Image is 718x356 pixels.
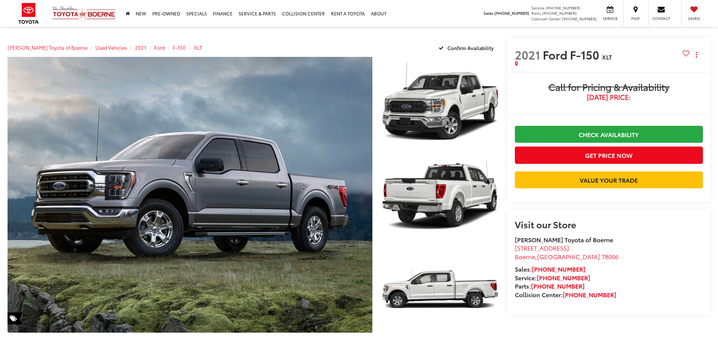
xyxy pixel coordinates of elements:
a: Value Your Trade [515,171,703,188]
span: Sales [484,10,493,16]
strong: Parts: [515,281,585,290]
img: Vic Vaughan Toyota of Boerne [52,6,116,21]
a: [PHONE_NUMBER] [531,281,585,290]
span: Special [8,312,23,324]
button: Actions [690,48,703,61]
span: Parts [531,10,541,16]
a: [PHONE_NUMBER] [532,264,585,273]
span: [GEOGRAPHIC_DATA] [537,252,600,261]
a: Expand Photo 2 [381,150,500,240]
span: Service [602,16,618,21]
span: [PHONE_NUMBER] [494,10,529,16]
span: , [515,252,618,261]
a: XLT [194,44,202,51]
a: Used Vehicles [95,44,127,51]
span: Confirm Availability [447,44,494,51]
img: 2021 Ford F-150 XLT [4,55,376,334]
span: Contact [652,16,670,21]
a: [PHONE_NUMBER] [563,290,616,299]
span: dropdown dots [696,52,697,58]
span: [PHONE_NUMBER] [546,5,580,11]
span: Call for Pricing & Availability [515,82,703,93]
span: [STREET_ADDRESS] [515,243,569,252]
img: 2021 Ford F-150 XLT [379,243,501,334]
span: Boerne [515,252,535,261]
span: Saved [686,16,702,21]
strong: Collision Center: [515,290,616,299]
img: 2021 Ford F-150 XLT [379,56,501,147]
a: Expand Photo 0 [8,57,372,333]
strong: Service: [515,273,590,282]
span: Map [627,16,644,21]
strong: Sales: [515,264,585,273]
a: Expand Photo 3 [381,244,500,333]
a: Expand Photo 1 [381,57,500,146]
a: F-150 [173,44,186,51]
span: [DATE] Price: [515,93,703,101]
span: 2021 [515,46,540,63]
button: Get Price Now [515,147,703,163]
a: [STREET_ADDRESS] Boerne,[GEOGRAPHIC_DATA] 78006 [515,243,618,261]
a: [PHONE_NUMBER] [537,273,590,282]
a: 2021 [135,44,146,51]
a: Ford [154,44,165,51]
a: Check Availability [515,126,703,143]
a: [PERSON_NAME] Toyota of Boerne [8,44,87,51]
span: [PHONE_NUMBER] [542,10,577,16]
span: 78006 [602,252,618,261]
strong: [PERSON_NAME] Toyota of Boerne [515,235,613,244]
h2: Visit our Store [515,219,703,229]
span: Service [531,5,545,11]
span: Ford F-150 [543,46,602,63]
span: [PHONE_NUMBER] [562,16,597,21]
img: 2021 Ford F-150 XLT [379,149,501,240]
span: Collision Center [531,16,561,21]
span: XLT [602,52,612,61]
button: Confirm Availability [435,41,500,54]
